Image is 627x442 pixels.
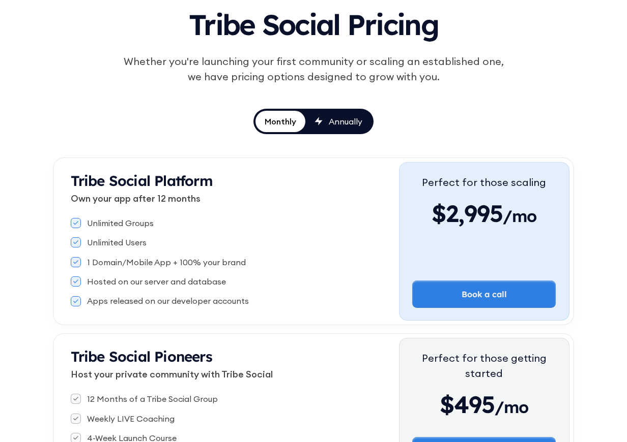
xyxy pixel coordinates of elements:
div: 12 Months of a Tribe Social Group [87,393,218,404]
p: Host your private community with Tribe Social [71,367,399,381]
span: /mo [495,397,529,422]
div: $2,995 [422,198,546,229]
div: Apps released on our developer accounts [87,295,249,306]
div: Weekly LIVE Coaching [87,413,175,424]
div: Whether you're launching your first community or scaling an established one, we have pricing opti... [118,54,509,84]
strong: Tribe Social Pioneers [71,348,212,365]
div: Perfect for those getting started [412,351,556,381]
div: Unlimited Groups [87,217,154,229]
div: 1 Domain/Mobile App + 100% your brand [87,257,246,268]
p: Own your app after 12 months [71,192,399,205]
a: Book a call [412,280,556,308]
div: Hosted on our server and database [87,276,226,287]
div: $495 [412,389,556,420]
div: Annually [329,116,362,127]
div: Unlimited Users [87,237,147,248]
div: Monthly [265,116,296,127]
div: Perfect for those scaling [422,175,546,190]
span: /mo [503,206,537,231]
strong: Tribe Social Platform [71,172,213,190]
